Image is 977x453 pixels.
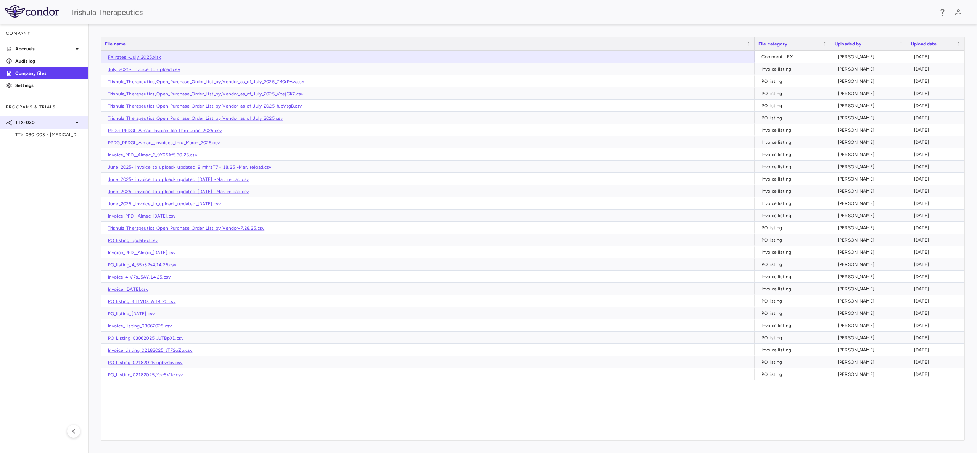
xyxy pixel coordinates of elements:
[914,234,961,246] div: [DATE]
[838,197,903,210] div: [PERSON_NAME]
[15,119,72,126] p: TTX-030
[914,185,961,197] div: [DATE]
[108,287,148,292] a: Invoice_[DATE].csv
[108,348,192,353] a: Invoice_Listing_02182025_tT72oZo.csv
[838,332,903,344] div: [PERSON_NAME]
[914,100,961,112] div: [DATE]
[838,234,903,246] div: [PERSON_NAME]
[761,197,827,210] div: Invoice listing
[838,283,903,295] div: [PERSON_NAME]
[761,148,827,161] div: Invoice listing
[914,136,961,148] div: [DATE]
[15,70,82,77] p: Company files
[838,222,903,234] div: [PERSON_NAME]
[914,148,961,161] div: [DATE]
[761,222,827,234] div: PO listing
[761,100,827,112] div: PO listing
[838,148,903,161] div: [PERSON_NAME]
[914,124,961,136] div: [DATE]
[108,177,249,182] a: June_2025-_invoice_to_upload-_updated_[DATE]_-Mar._reload.csv
[838,100,903,112] div: [PERSON_NAME]
[108,299,176,304] a: PO_listing_4_l1VDsTA.14.25.csv
[108,140,220,145] a: PPDG_PPDGL_Almac__Invoices_thru_March_2025.csv
[914,197,961,210] div: [DATE]
[838,75,903,87] div: [PERSON_NAME]
[108,128,222,133] a: PPDG_PPDGL_Almac_Invoice_file_thru_June_2025.csv
[15,58,82,64] p: Audit log
[15,131,82,138] span: TTX-030-003 • [MEDICAL_DATA]
[914,210,961,222] div: [DATE]
[914,87,961,100] div: [DATE]
[838,246,903,258] div: [PERSON_NAME]
[108,250,175,255] a: Invoice_PPD__Almac_[DATE].csv
[914,75,961,87] div: [DATE]
[838,295,903,307] div: [PERSON_NAME]
[108,226,264,231] a: Trishula_Therapeutics_Open_Purchase_Order_List_by_Vendor-7.28.25.csv
[838,63,903,75] div: [PERSON_NAME]
[914,319,961,332] div: [DATE]
[761,283,827,295] div: Invoice listing
[838,319,903,332] div: [PERSON_NAME]
[914,356,961,368] div: [DATE]
[838,185,903,197] div: [PERSON_NAME]
[108,311,155,316] a: PO_listing_[DATE].csv
[914,173,961,185] div: [DATE]
[838,136,903,148] div: [PERSON_NAME]
[108,201,221,206] a: June_2025-_invoice_to_upload-_updated_[DATE].csv
[838,368,903,380] div: [PERSON_NAME]
[108,67,180,72] a: July_2025-_invoice_to_upload.csv
[108,360,183,365] a: PO_Listing_02182025_upbvsbv.csv
[838,210,903,222] div: [PERSON_NAME]
[70,6,933,18] div: Trishula Therapeutics
[15,82,82,89] p: Settings
[108,274,171,280] a: Invoice_4_V7sJ5AY.14.25.csv
[761,271,827,283] div: Invoice listing
[914,246,961,258] div: [DATE]
[108,238,158,243] a: PO_listing_updated.csv
[761,161,827,173] div: Invoice listing
[914,295,961,307] div: [DATE]
[761,210,827,222] div: Invoice listing
[108,372,183,377] a: PO_Listing_02182025_Yqc5V1c.csv
[914,283,961,295] div: [DATE]
[108,55,161,60] a: FX_rates_-July_2025.xlsx
[758,41,787,47] span: File category
[911,41,937,47] span: Upload date
[108,323,172,329] a: Invoice_Listing_03062025.csv
[761,368,827,380] div: PO listing
[761,295,827,307] div: PO listing
[914,222,961,234] div: [DATE]
[761,87,827,100] div: PO listing
[105,41,126,47] span: File name
[108,164,272,170] a: June_2025-_invoice_to_upload-_updated_9_mhraT7H.18.25_-Mar._reload.csv
[838,124,903,136] div: [PERSON_NAME]
[108,189,249,194] a: June_2025-_invoice_to_upload-_updated_[DATE]_-Mar._reload.csv
[761,344,827,356] div: Invoice listing
[838,344,903,356] div: [PERSON_NAME]
[761,246,827,258] div: Invoice listing
[761,124,827,136] div: Invoice listing
[914,271,961,283] div: [DATE]
[108,103,302,109] a: Trishula_Therapeutics_Open_Purchase_Order_List_by_Vendor_as_of_July_2025_fuxVtgB.csv
[108,79,304,84] a: Trishula_Therapeutics_Open_Purchase_Order_List_by_Vendor_as_of_July_2025_Z40rPAw.csv
[761,173,827,185] div: Invoice listing
[838,87,903,100] div: [PERSON_NAME]
[838,307,903,319] div: [PERSON_NAME]
[838,51,903,63] div: [PERSON_NAME]
[761,112,827,124] div: PO listing
[914,51,961,63] div: [DATE]
[838,356,903,368] div: [PERSON_NAME]
[5,5,59,18] img: logo-full-BYUhSk78.svg
[15,45,72,52] p: Accruals
[108,152,197,158] a: Invoice_PPD__Almac_6_9Y65Af5.30.25.csv
[761,185,827,197] div: Invoice listing
[914,344,961,356] div: [DATE]
[761,307,827,319] div: PO listing
[838,271,903,283] div: [PERSON_NAME]
[835,41,862,47] span: Uploaded by
[838,161,903,173] div: [PERSON_NAME]
[914,307,961,319] div: [DATE]
[761,136,827,148] div: Invoice listing
[761,51,827,63] div: Comment - FX
[108,116,283,121] a: Trishula_Therapeutics_Open_Purchase_Order_List_by_Vendor_as_of_July_2025.csv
